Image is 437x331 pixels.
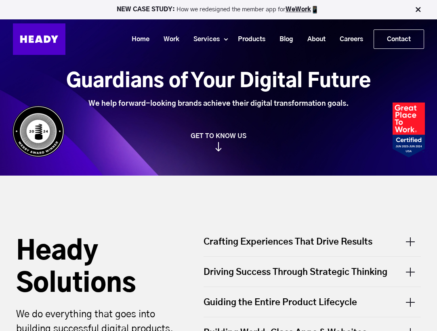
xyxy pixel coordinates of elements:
[74,29,424,49] div: Navigation Menu
[311,6,319,14] img: app emoji
[330,32,367,47] a: Careers
[66,99,371,108] div: We help forward-looking brands achieve their digital transformation goals.
[12,105,65,157] img: Heady_WebbyAward_Winner-4
[153,32,183,47] a: Work
[204,257,421,287] div: Driving Success Through Strategic Thinking
[204,236,421,256] div: Crafting Experiences That Drive Results
[374,30,424,48] a: Contact
[8,132,429,151] a: GET TO KNOW US
[228,32,269,47] a: Products
[122,32,153,47] a: Home
[215,145,222,154] img: arrow_down
[297,32,330,47] a: About
[117,6,176,13] strong: NEW CASE STUDY:
[286,6,311,13] a: WeWork
[4,6,433,14] p: How we redesigned the member app for
[66,71,371,93] h1: Guardians of Your Digital Future
[13,23,65,55] img: Heady_Logo_Web-01 (1)
[16,236,179,300] h2: Heady Solutions
[393,103,425,157] img: Heady_2023_Certification_Badge
[414,6,422,14] img: Close Bar
[183,32,224,47] a: Services
[269,32,297,47] a: Blog
[204,287,421,317] div: Guiding the Entire Product Lifecycle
